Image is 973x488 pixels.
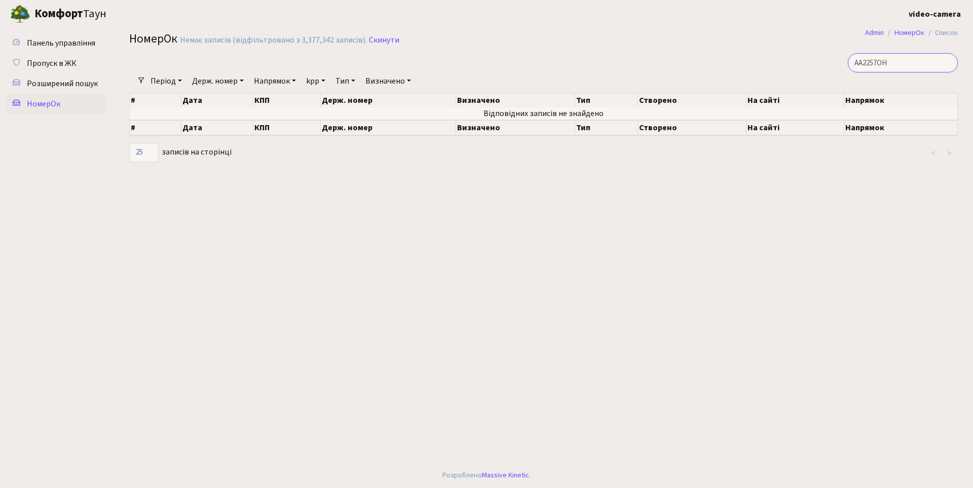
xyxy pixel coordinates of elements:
td: Відповідних записів не знайдено [130,107,958,120]
label: записів на сторінці [129,143,232,162]
th: Держ. номер [321,93,456,107]
b: Комфорт [34,6,83,22]
a: НомерОк [5,94,106,114]
th: Дата [181,93,253,107]
span: НомерОк [27,98,60,109]
span: Пропуск в ЖК [27,58,77,69]
th: КПП [253,93,321,107]
th: Тип [575,93,638,107]
th: # [130,93,181,107]
a: Держ. номер [188,72,248,90]
th: На сайті [746,120,844,135]
a: Напрямок [250,72,300,90]
div: Немає записів (відфільтровано з 3,377,342 записів). [180,35,367,45]
a: Визначено [361,72,415,90]
a: Скинути [369,35,399,45]
span: Розширений пошук [27,78,98,89]
th: Визначено [456,93,575,107]
select: записів на сторінці [129,143,159,162]
th: Визначено [456,120,575,135]
th: На сайті [746,93,844,107]
th: # [130,120,181,135]
span: Таун [34,6,106,23]
th: Дата [181,120,253,135]
a: Admin [865,27,884,38]
span: НомерОк [129,30,177,48]
a: Розширений пошук [5,73,106,94]
a: kpp [302,72,329,90]
nav: breadcrumb [850,22,973,44]
th: Напрямок [844,120,958,135]
th: Держ. номер [321,120,456,135]
img: logo.png [10,4,30,24]
b: video-camera [909,9,961,20]
input: Пошук... [848,53,958,72]
button: Переключити навігацію [127,6,152,22]
a: НомерОк [894,27,924,38]
th: Тип [575,120,638,135]
a: Massive Kinetic [482,470,529,480]
th: Створено [638,93,746,107]
div: Розроблено . [442,470,531,481]
th: Напрямок [844,93,958,107]
a: Пропуск в ЖК [5,53,106,73]
a: video-camera [909,8,961,20]
a: Панель управління [5,33,106,53]
span: Панель управління [27,37,95,49]
li: Список [924,27,958,39]
a: Період [146,72,186,90]
a: Тип [331,72,359,90]
th: Створено [638,120,746,135]
th: КПП [253,120,321,135]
